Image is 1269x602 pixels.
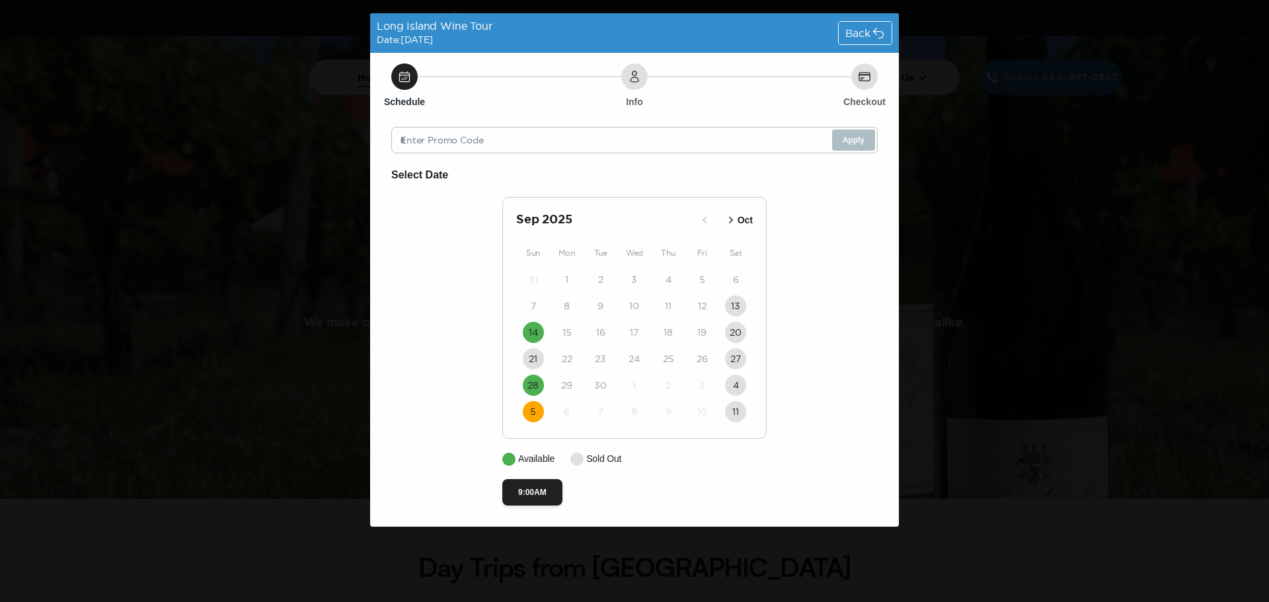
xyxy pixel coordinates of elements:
h6: Schedule [384,95,425,108]
div: Sat [719,245,753,261]
button: 5 [691,269,712,290]
time: 16 [596,326,605,339]
time: 1 [633,379,636,392]
span: Back [845,28,870,38]
button: 16 [590,322,611,343]
time: 1 [565,273,568,286]
button: 2 [658,375,679,396]
time: 14 [529,326,538,339]
button: 3 [624,269,645,290]
button: 31 [523,269,544,290]
button: 7 [590,401,611,422]
time: 15 [562,326,572,339]
time: 13 [731,299,740,313]
div: Mon [550,245,584,261]
div: Sun [516,245,550,261]
time: 7 [531,299,536,313]
time: 19 [697,326,707,339]
button: 26 [691,348,712,369]
time: 23 [595,352,606,365]
button: 19 [691,322,712,343]
time: 30 [594,379,607,392]
time: 6 [564,405,570,418]
time: 8 [631,405,637,418]
time: 28 [527,379,539,392]
button: 4 [658,269,679,290]
time: 3 [631,273,637,286]
button: 11 [725,401,746,422]
button: 14 [523,322,544,343]
time: 25 [663,352,674,365]
time: 27 [730,352,741,365]
button: 24 [624,348,645,369]
time: 10 [697,405,707,418]
time: 29 [561,379,572,392]
time: 26 [697,352,708,365]
button: 28 [523,375,544,396]
button: 8 [557,295,578,317]
time: 6 [733,273,739,286]
button: 10 [624,295,645,317]
time: 12 [698,299,707,313]
button: 8 [624,401,645,422]
button: 22 [557,348,578,369]
time: 11 [665,299,672,313]
time: 2 [598,273,603,286]
time: 8 [564,299,570,313]
button: 25 [658,348,679,369]
time: 5 [530,405,536,418]
p: Oct [738,213,753,227]
span: Long Island Wine Tour [377,20,492,32]
div: Wed [617,245,651,261]
button: 21 [523,348,544,369]
button: 20 [725,322,746,343]
button: 1 [557,269,578,290]
h6: Checkout [843,95,886,108]
button: 9:00AM [502,479,562,506]
time: 22 [562,352,572,365]
button: 1 [624,375,645,396]
time: 4 [733,379,739,392]
time: 11 [732,405,739,418]
button: 10 [691,401,712,422]
button: 13 [725,295,746,317]
time: 24 [629,352,640,365]
time: 5 [699,273,705,286]
div: Fri [685,245,719,261]
h6: Select Date [391,167,878,184]
time: 9 [666,405,672,418]
button: 3 [691,375,712,396]
time: 9 [597,299,603,313]
time: 7 [598,405,603,418]
button: 18 [658,322,679,343]
button: 12 [691,295,712,317]
time: 17 [630,326,638,339]
button: 6 [725,269,746,290]
div: Tue [584,245,617,261]
button: Oct [720,209,757,231]
time: 4 [666,273,672,286]
div: Thu [652,245,685,261]
button: 4 [725,375,746,396]
button: 27 [725,348,746,369]
time: 3 [699,379,705,392]
time: 31 [529,273,538,286]
button: 11 [658,295,679,317]
button: 15 [557,322,578,343]
time: 20 [730,326,742,339]
button: 6 [557,401,578,422]
button: 9 [590,295,611,317]
h6: Info [626,95,643,108]
button: 30 [590,375,611,396]
time: 2 [666,379,671,392]
p: Sold Out [586,452,621,466]
span: Date: [DATE] [377,34,433,45]
h2: Sep 2025 [516,211,694,229]
button: 23 [590,348,611,369]
button: 7 [523,295,544,317]
time: 18 [664,326,673,339]
button: 5 [523,401,544,422]
button: 9 [658,401,679,422]
button: 17 [624,322,645,343]
time: 21 [529,352,537,365]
